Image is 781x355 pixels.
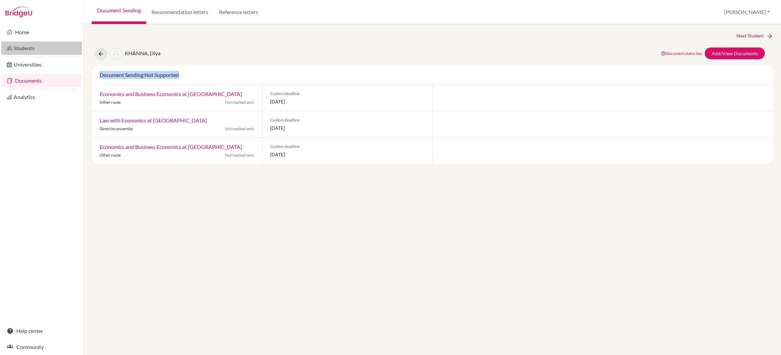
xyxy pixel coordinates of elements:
[1,25,82,39] a: Home
[721,6,773,18] button: [PERSON_NAME]
[1,90,82,104] a: Analytics
[661,51,702,56] a: Document status key
[225,99,254,105] span: Not marked sent
[100,117,207,123] a: Law with Economics at [GEOGRAPHIC_DATA]
[1,74,82,87] a: Documents
[270,117,425,123] span: Custom deadline
[100,100,121,105] span: Other route
[270,151,425,158] span: [DATE]
[705,48,765,59] a: Add/View Documents
[270,144,425,150] span: Custom deadline
[5,7,32,17] img: Bridge-U
[270,91,425,97] span: Custom deadline
[225,126,254,132] span: Not marked sent
[270,124,425,131] span: [DATE]
[1,58,82,71] a: Universities
[1,340,82,354] a: Community
[737,32,773,39] a: Next Student
[100,91,242,97] a: Economics and Business Economics at [GEOGRAPHIC_DATA]
[100,126,133,131] span: Direct to university
[125,50,160,56] span: KHANNA, Diya
[100,153,121,158] span: Other route
[100,72,179,78] span: Document Sending Not Supported
[225,152,254,158] span: Not marked sent
[1,324,82,338] a: Help center
[100,144,242,150] a: Economics and Business Economics at [GEOGRAPHIC_DATA]
[270,98,425,105] span: [DATE]
[1,41,82,55] a: Students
